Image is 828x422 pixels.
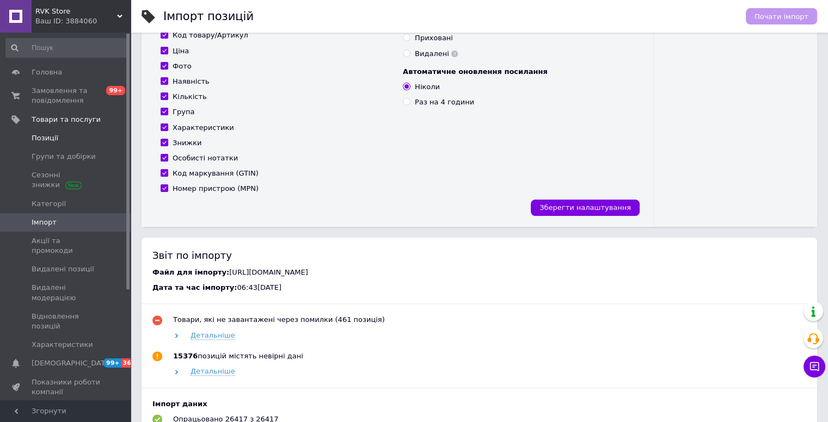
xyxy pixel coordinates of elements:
div: Раз на 4 години [415,97,474,107]
span: Файл для імпорту: [152,268,229,276]
span: Показники роботи компанії [32,377,101,397]
span: Детальніше [191,331,235,340]
span: Зберегти налаштування [539,203,631,212]
span: Замовлення та повідомлення [32,86,101,105]
span: Позиції [32,133,58,143]
span: [URL][DOMAIN_NAME] [229,268,308,276]
div: Характеристики [173,123,234,133]
h1: Імпорт позицій [163,10,254,23]
span: Сезонні знижки [32,170,101,190]
span: RVK Store [35,7,117,16]
span: Дата та час імпорту: [152,283,237,291]
button: Зберегти налаштування [531,200,640,216]
button: Чат з покупцем [804,356,825,377]
span: Видалені модерацією [32,283,101,302]
div: Товари, які не завантажені через помилки (461 позиція) [173,315,385,325]
span: Детальніше [191,367,235,376]
div: Знижки [173,138,201,148]
div: Приховані [415,33,453,43]
div: Ціна [173,46,189,56]
span: Групи та добірки [32,152,96,162]
div: Ваш ID: 3884060 [35,16,131,26]
div: позицій містять невірні дані [173,351,303,361]
span: Характеристики [32,340,93,350]
div: Автоматичне оновлення посилання [403,67,634,77]
span: Імпорт [32,218,57,227]
span: Видалені позиції [32,264,94,274]
span: Відновлення позицій [32,312,101,331]
input: Пошук [5,38,128,58]
span: 06:43[DATE] [237,283,281,291]
span: [DEMOGRAPHIC_DATA] [32,358,112,368]
div: Номер пристрою (MPN) [173,184,259,194]
div: Звіт по імпорту [152,249,806,262]
span: Головна [32,67,62,77]
span: 99+ [103,358,121,368]
div: Код товару/Артикул [173,30,248,40]
b: 15376 [173,352,198,360]
div: Особисті нотатки [173,153,238,163]
span: 36 [121,358,134,368]
div: Група [173,107,194,117]
div: Ніколи [415,82,440,92]
div: Імпорт даних [152,399,806,409]
div: Фото [173,61,192,71]
span: Акції та промокоди [32,236,101,256]
div: Код маркування (GTIN) [173,169,259,178]
div: Кількість [173,92,207,102]
span: 99+ [106,86,125,95]
span: Категорії [32,199,66,209]
div: Видалені [415,49,458,59]
div: Наявність [173,77,210,86]
span: Товари та послуги [32,115,101,125]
